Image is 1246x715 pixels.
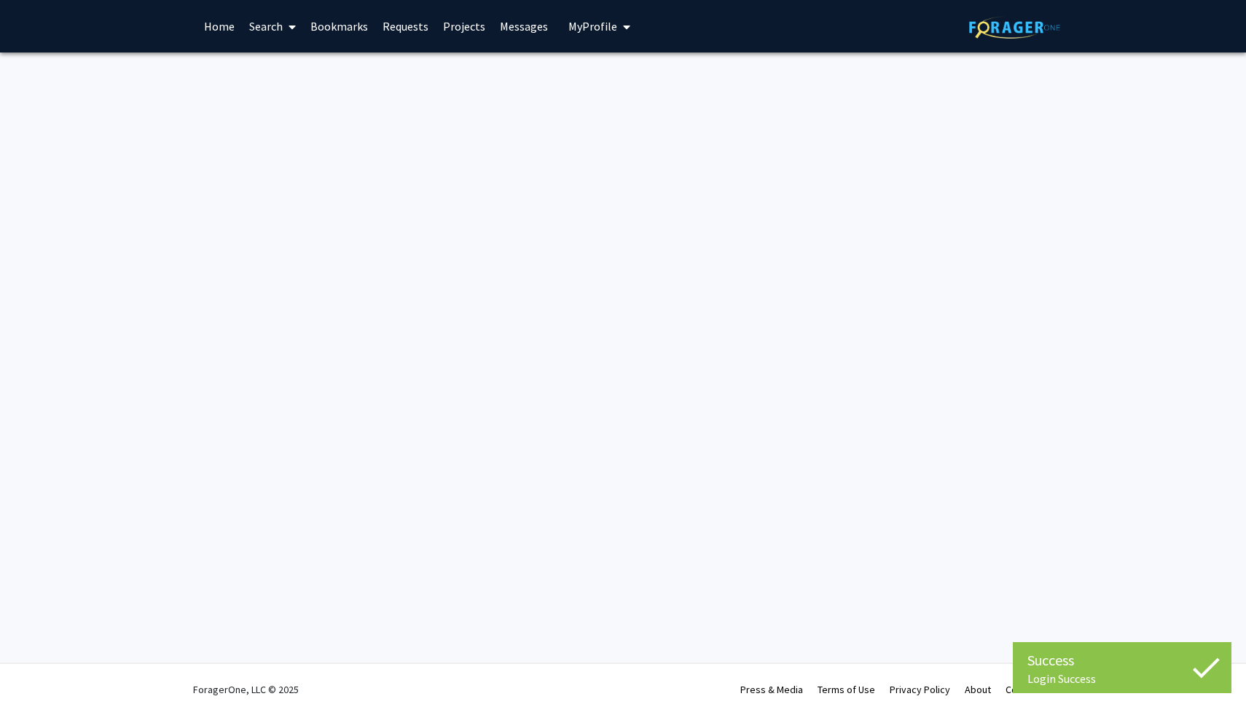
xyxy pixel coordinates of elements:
a: About [965,683,991,696]
a: Projects [436,1,493,52]
a: Home [197,1,242,52]
div: Success [1027,649,1217,671]
a: Terms of Use [818,683,875,696]
a: Bookmarks [303,1,375,52]
a: Privacy Policy [890,683,950,696]
a: Press & Media [740,683,803,696]
div: Login Success [1027,671,1217,686]
span: My Profile [568,19,617,34]
a: Requests [375,1,436,52]
a: Search [242,1,303,52]
img: ForagerOne Logo [969,16,1060,39]
a: Contact Us [1006,683,1053,696]
div: ForagerOne, LLC © 2025 [193,664,299,715]
a: Messages [493,1,555,52]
